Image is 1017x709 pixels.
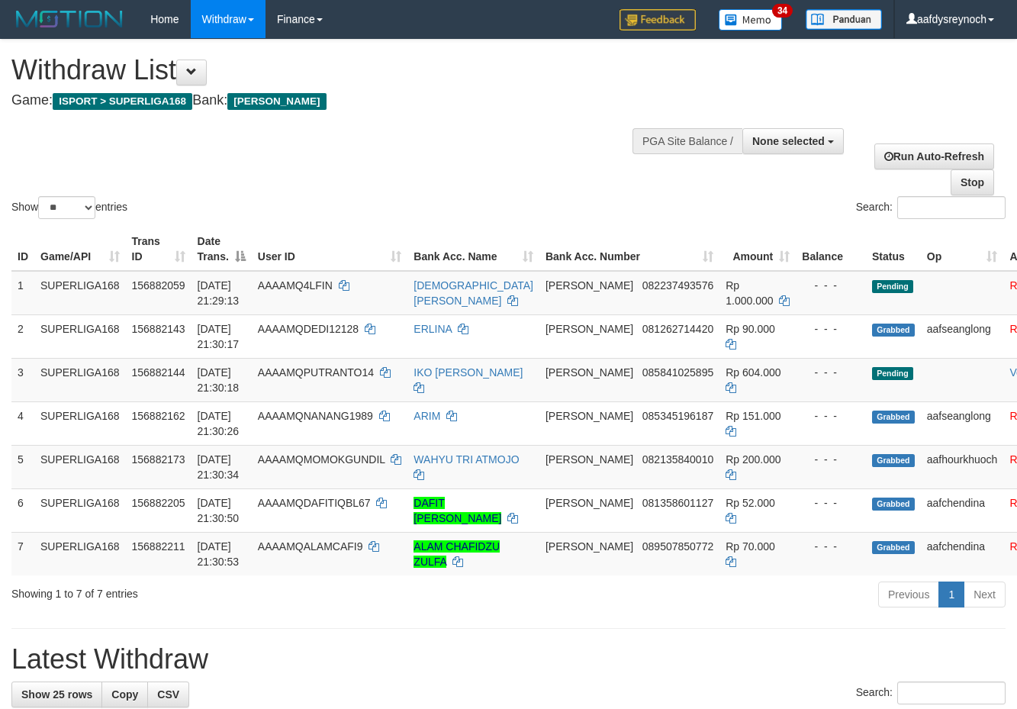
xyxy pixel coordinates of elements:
[802,495,860,511] div: - - -
[34,358,126,401] td: SUPERLIGA168
[258,540,363,553] span: AAAAMQALAMCAFI9
[111,688,138,701] span: Copy
[258,323,359,335] span: AAAAMQDEDI12128
[642,453,713,466] span: Copy 082135840010 to clipboard
[11,227,34,271] th: ID
[726,497,775,509] span: Rp 52.000
[147,682,189,707] a: CSV
[132,540,185,553] span: 156882211
[742,128,844,154] button: None selected
[642,497,713,509] span: Copy 081358601127 to clipboard
[132,453,185,466] span: 156882173
[921,488,1004,532] td: aafchendina
[546,410,633,422] span: [PERSON_NAME]
[34,227,126,271] th: Game/API: activate to sort column ascending
[620,9,696,31] img: Feedback.jpg
[198,366,240,394] span: [DATE] 21:30:18
[897,196,1006,219] input: Search:
[539,227,719,271] th: Bank Acc. Number: activate to sort column ascending
[726,323,775,335] span: Rp 90.000
[414,323,452,335] a: ERLINA
[796,227,866,271] th: Balance
[414,453,519,466] a: WAHYU TRI ATMOJO
[132,323,185,335] span: 156882143
[34,314,126,358] td: SUPERLIGA168
[252,227,408,271] th: User ID: activate to sort column ascending
[642,410,713,422] span: Copy 085345196187 to clipboard
[806,9,882,30] img: panduan.png
[126,227,191,271] th: Trans ID: activate to sort column ascending
[101,682,148,707] a: Copy
[34,532,126,575] td: SUPERLIGA168
[856,196,1006,219] label: Search:
[872,541,915,554] span: Grabbed
[132,279,185,292] span: 156882059
[546,323,633,335] span: [PERSON_NAME]
[546,279,633,292] span: [PERSON_NAME]
[726,366,780,379] span: Rp 604.000
[11,401,34,445] td: 4
[874,143,994,169] a: Run Auto-Refresh
[11,358,34,401] td: 3
[414,540,500,568] a: ALAM CHAFIDZU ZULFA
[726,453,780,466] span: Rp 200.000
[414,279,533,307] a: [DEMOGRAPHIC_DATA][PERSON_NAME]
[11,8,127,31] img: MOTION_logo.png
[53,93,192,110] span: ISPORT > SUPERLIGA168
[921,445,1004,488] td: aafhourkhuoch
[132,410,185,422] span: 156882162
[198,410,240,437] span: [DATE] 21:30:26
[11,488,34,532] td: 6
[802,539,860,554] div: - - -
[132,497,185,509] span: 156882205
[872,367,913,380] span: Pending
[34,401,126,445] td: SUPERLIGA168
[546,540,633,553] span: [PERSON_NAME]
[198,323,240,350] span: [DATE] 21:30:17
[198,279,240,307] span: [DATE] 21:29:13
[632,128,742,154] div: PGA Site Balance /
[11,271,34,315] td: 1
[198,540,240,568] span: [DATE] 21:30:53
[802,408,860,424] div: - - -
[802,365,860,380] div: - - -
[157,688,179,701] span: CSV
[546,497,633,509] span: [PERSON_NAME]
[132,366,185,379] span: 156882144
[802,452,860,467] div: - - -
[726,540,775,553] span: Rp 70.000
[921,401,1004,445] td: aafseanglong
[921,532,1004,575] td: aafchendina
[752,135,825,147] span: None selected
[642,366,713,379] span: Copy 085841025895 to clipboard
[772,4,793,18] span: 34
[11,580,412,601] div: Showing 1 to 7 of 7 entries
[11,445,34,488] td: 5
[258,366,374,379] span: AAAAMQPUTRANTO14
[258,497,371,509] span: AAAAMQDAFITIQBL67
[921,314,1004,358] td: aafseanglong
[11,93,663,108] h4: Game: Bank:
[11,644,1006,675] h1: Latest Withdraw
[258,279,333,292] span: AAAAMQ4LFIN
[414,410,440,422] a: ARIM
[856,682,1006,704] label: Search:
[191,227,252,271] th: Date Trans.: activate to sort column descending
[34,445,126,488] td: SUPERLIGA168
[34,488,126,532] td: SUPERLIGA168
[407,227,539,271] th: Bank Acc. Name: activate to sort column ascending
[414,366,523,379] a: IKO [PERSON_NAME]
[897,682,1006,704] input: Search:
[938,582,964,607] a: 1
[726,410,780,422] span: Rp 151.000
[964,582,1006,607] a: Next
[258,453,385,466] span: AAAAMQMOMOKGUNDIL
[34,271,126,315] td: SUPERLIGA168
[642,279,713,292] span: Copy 082237493576 to clipboard
[921,227,1004,271] th: Op: activate to sort column ascending
[719,9,783,31] img: Button%20Memo.svg
[198,453,240,481] span: [DATE] 21:30:34
[951,169,994,195] a: Stop
[719,227,796,271] th: Amount: activate to sort column ascending
[642,323,713,335] span: Copy 081262714420 to clipboard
